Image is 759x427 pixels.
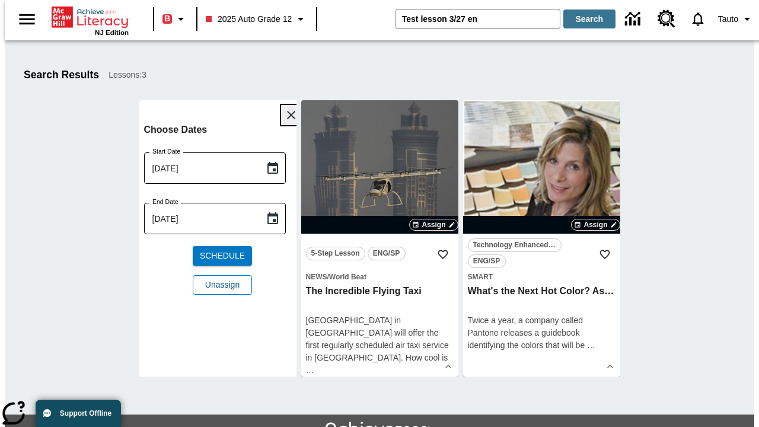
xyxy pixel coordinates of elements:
[439,358,457,375] button: Show Details
[409,219,458,231] button: Assign Choose Dates
[306,273,327,281] span: News
[109,69,146,81] span: Lessons : 3
[473,255,500,267] span: ENG/SP
[144,203,256,234] input: MMMM-DD-YYYY
[164,11,170,26] span: B
[301,100,458,377] div: lesson details
[281,105,301,125] button: Close
[563,9,616,28] button: Search
[52,5,129,29] a: Home
[422,219,445,230] span: Assign
[261,157,285,180] button: Choose date, selected date is Sep 8, 2025
[193,246,252,266] button: Schedule
[144,122,301,138] h6: Choose Dates
[713,8,759,30] button: Profile/Settings
[200,250,245,262] span: Schedule
[571,219,620,231] button: Assign Choose Dates
[201,8,312,30] button: Class: 2025 Auto Grade 12, Select your class
[432,244,454,265] button: Add to Favorites
[329,273,366,281] span: World Beat
[468,270,616,283] span: Topic: Smart/null
[468,314,616,352] div: Twice a year, a company called Pantone releases a guidebook identifying the colors that will be
[650,3,683,35] a: Resource Center, Will open in new tab
[368,247,406,260] button: ENG/SP
[463,100,620,377] div: lesson details
[618,3,650,36] a: Data Center
[306,247,365,260] button: 5-Step Lesson
[36,400,121,427] button: Support Offline
[193,275,252,295] button: Unassign
[396,9,560,28] input: search field
[327,273,329,281] span: /
[144,152,256,184] input: MMMM-DD-YYYY
[468,273,493,281] span: Smart
[261,207,285,231] button: Choose date, selected date is Sep 8, 2025
[152,147,180,156] label: Start Date
[95,29,129,36] span: NJ Edition
[583,219,607,230] span: Assign
[206,13,292,26] span: 2025 Auto Grade 12
[468,238,562,252] button: Technology Enhanced Item
[311,247,360,260] span: 5-Step Lesson
[373,247,400,260] span: ENG/SP
[144,122,301,304] div: Choose date
[306,314,454,377] div: [GEOGRAPHIC_DATA] in [GEOGRAPHIC_DATA] will offer the first regularly scheduled air taxi service ...
[152,197,178,206] label: End Date
[139,100,296,377] div: lesson details
[601,358,619,375] button: Show Details
[473,239,556,251] span: Technology Enhanced Item
[205,279,240,291] span: Unassign
[683,4,713,34] a: Notifications
[718,13,738,26] span: Tauto
[24,69,99,81] h1: Search Results
[9,2,44,37] button: Open side menu
[158,8,193,30] button: Boost Class color is red. Change class color
[468,285,616,298] h3: What's the Next Hot Color? Ask Pantone
[468,254,506,268] button: ENG/SP
[306,285,454,298] h3: The Incredible Flying Taxi
[52,4,129,36] div: Home
[587,340,595,350] span: …
[60,409,111,418] span: Support Offline
[594,244,616,265] button: Add to Favorites
[306,270,454,283] span: Topic: News/World Beat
